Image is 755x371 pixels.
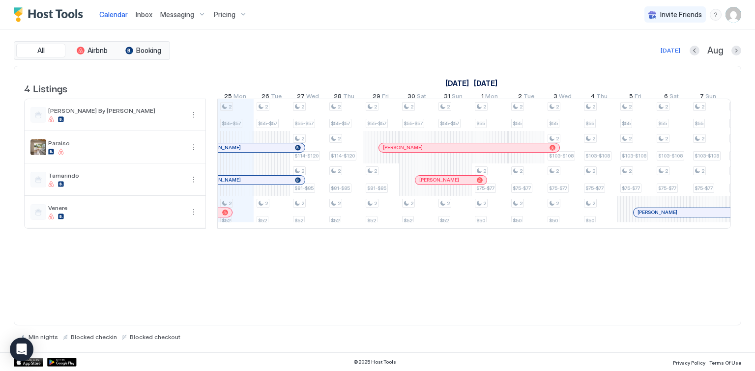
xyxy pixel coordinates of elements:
span: Inbox [136,10,152,19]
span: 2 [629,135,632,142]
span: $52 [258,217,267,224]
span: 2 [629,168,632,174]
span: 2 [301,104,304,110]
span: Privacy Policy [673,360,705,366]
span: 28 [334,92,342,103]
span: 2 [665,135,668,142]
span: 2 [701,104,704,110]
a: Privacy Policy [673,357,705,367]
button: More options [188,206,200,218]
span: 2 [520,200,523,207]
div: menu [188,206,200,218]
div: Open Intercom Messenger [10,338,33,361]
a: Terms Of Use [709,357,741,367]
span: [PERSON_NAME] [201,177,241,183]
span: Fri [382,92,389,103]
span: 2 [374,168,377,174]
span: Fri [635,92,641,103]
span: 2 [556,200,559,207]
span: $52 [294,217,303,224]
span: 2 [592,104,595,110]
span: 2 [556,104,559,110]
span: $55 [622,120,631,127]
span: $75-$77 [658,185,676,191]
span: 29 [373,92,380,103]
a: Calendar [99,9,128,20]
span: Invite Friends [660,10,702,19]
span: Wed [306,92,319,103]
a: August 29, 2025 [370,90,391,105]
span: 2 [592,135,595,142]
a: App Store [14,358,43,367]
span: 2 [338,135,341,142]
span: Tamarindo [48,172,184,179]
a: August 31, 2025 [441,90,465,105]
a: September 7, 2025 [697,90,719,105]
button: Booking [118,44,168,57]
span: Terms Of Use [709,360,741,366]
span: [PERSON_NAME] [201,144,241,151]
span: Thu [343,92,354,103]
span: 2 [301,135,304,142]
span: 2 [265,104,268,110]
span: Thu [596,92,608,103]
span: 7 [700,92,704,103]
span: [PERSON_NAME] [419,177,459,183]
span: Aug [707,45,724,56]
span: Sun [705,92,716,103]
span: $55 [476,120,485,127]
span: $75-$77 [549,185,567,191]
span: All [37,46,45,55]
span: 2 [447,200,450,207]
span: Calendar [99,10,128,19]
span: $103-$108 [585,153,610,159]
span: $81-$85 [367,185,386,191]
span: 6 [664,92,668,103]
span: $50 [585,217,594,224]
button: All [16,44,65,57]
span: $55-$57 [404,120,423,127]
button: More options [188,174,200,185]
span: 2 [592,168,595,174]
span: $55-$57 [331,120,350,127]
button: Previous month [690,46,699,55]
span: 4 Listings [24,80,67,95]
span: 1 [481,92,484,103]
span: [PERSON_NAME] By [PERSON_NAME] [48,107,184,114]
span: $75-$77 [695,185,713,191]
span: $55 [549,120,558,127]
span: Paraiso [48,139,184,147]
span: Pricing [214,10,235,19]
span: Mon [485,92,498,103]
button: [DATE] [659,45,682,56]
span: 2 [518,92,522,103]
span: 2 [410,200,413,207]
button: More options [188,109,200,121]
span: 2 [665,104,668,110]
span: $75-$77 [476,185,494,191]
span: $55 [695,120,703,127]
a: September 1, 2025 [479,90,500,105]
span: 26 [261,92,269,103]
span: 27 [297,92,305,103]
span: $55-$57 [222,120,241,127]
span: Booking [136,46,161,55]
span: 2 [265,200,268,207]
span: 2 [701,135,704,142]
span: $81-$85 [331,185,350,191]
span: $103-$108 [695,153,719,159]
span: [PERSON_NAME] [383,144,423,151]
span: $81-$85 [294,185,314,191]
span: 31 [444,92,450,103]
span: $50 [549,217,558,224]
span: $52 [367,217,376,224]
span: Blocked checkout [130,333,180,341]
span: Airbnb [87,46,108,55]
a: August 26, 2025 [259,90,284,105]
span: $114-$120 [331,153,355,159]
span: $55-$57 [440,120,459,127]
span: Min nights [29,333,58,341]
div: tab-group [14,41,170,60]
span: $114-$120 [294,153,319,159]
